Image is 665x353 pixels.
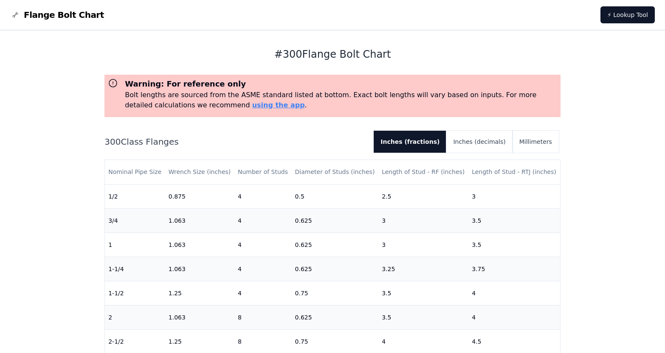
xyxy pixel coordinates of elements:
[468,281,560,305] td: 4
[468,208,560,233] td: 3.5
[468,257,560,281] td: 3.75
[165,281,234,305] td: 1.25
[292,208,379,233] td: 0.625
[292,233,379,257] td: 0.625
[378,208,468,233] td: 3
[10,10,20,20] img: Flange Bolt Chart Logo
[165,208,234,233] td: 1.063
[513,131,559,153] button: Millimeters
[378,305,468,329] td: 3.5
[105,257,165,281] td: 1-1/4
[600,6,655,23] a: ⚡ Lookup Tool
[125,78,557,90] h3: Warning: For reference only
[165,184,234,208] td: 0.875
[292,257,379,281] td: 0.625
[105,208,165,233] td: 3/4
[234,257,292,281] td: 4
[24,9,104,21] span: Flange Bolt Chart
[468,305,560,329] td: 4
[105,233,165,257] td: 1
[252,101,305,109] a: using the app
[234,184,292,208] td: 4
[374,131,446,153] button: Inches (fractions)
[292,184,379,208] td: 0.5
[292,160,379,184] th: Diameter of Studs (inches)
[378,257,468,281] td: 3.25
[378,160,468,184] th: Length of Stud - RF (inches)
[234,233,292,257] td: 4
[125,90,557,110] p: Bolt lengths are sourced from the ASME standard listed at bottom. Exact bolt lengths will vary ba...
[165,233,234,257] td: 1.063
[468,233,560,257] td: 3.5
[292,281,379,305] td: 0.75
[468,184,560,208] td: 3
[234,281,292,305] td: 4
[105,160,165,184] th: Nominal Pipe Size
[165,257,234,281] td: 1.063
[104,136,367,148] h2: 300 Class Flanges
[446,131,512,153] button: Inches (decimals)
[105,281,165,305] td: 1-1/2
[378,184,468,208] td: 2.5
[165,160,234,184] th: Wrench Size (inches)
[378,233,468,257] td: 3
[105,305,165,329] td: 2
[165,305,234,329] td: 1.063
[104,48,561,61] h1: # 300 Flange Bolt Chart
[234,160,292,184] th: Number of Studs
[378,281,468,305] td: 3.5
[468,160,560,184] th: Length of Stud - RTJ (inches)
[234,305,292,329] td: 8
[105,184,165,208] td: 1/2
[234,208,292,233] td: 4
[292,305,379,329] td: 0.625
[10,9,104,21] a: Flange Bolt Chart LogoFlange Bolt Chart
